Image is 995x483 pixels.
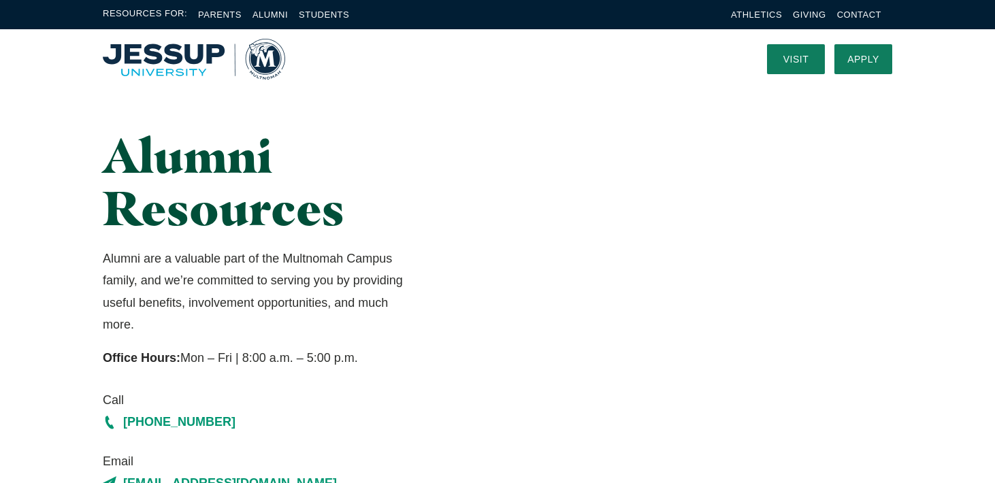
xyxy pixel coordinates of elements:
[103,347,417,369] p: Mon – Fri | 8:00 a.m. – 5:00 p.m.
[103,39,285,80] img: Multnomah University Logo
[103,248,417,336] p: Alumni are a valuable part of the Multnomah Campus family, and we’re committed to serving you by ...
[252,10,288,20] a: Alumni
[103,7,187,22] span: Resources For:
[103,389,417,411] span: Call
[470,129,892,372] img: Two Graduates Laughing
[834,44,892,74] a: Apply
[767,44,825,74] a: Visit
[103,351,180,365] strong: Office Hours:
[103,129,417,234] h1: Alumni Resources
[103,450,417,472] span: Email
[731,10,782,20] a: Athletics
[837,10,881,20] a: Contact
[103,411,417,433] a: [PHONE_NUMBER]
[299,10,349,20] a: Students
[793,10,826,20] a: Giving
[198,10,242,20] a: Parents
[103,39,285,80] a: Home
